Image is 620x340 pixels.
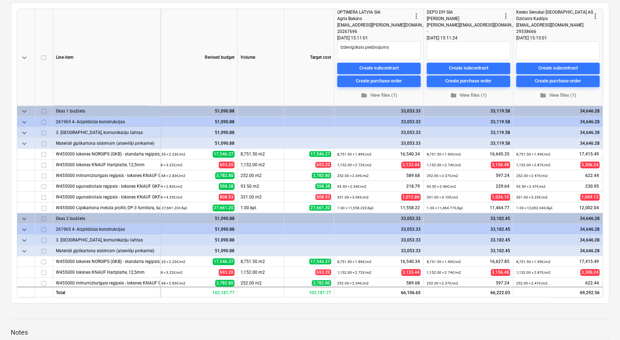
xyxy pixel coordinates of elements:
small: 8,751.50 × 1.89€ / m2 [337,152,372,156]
span: more_vert [502,12,510,20]
div: 1,152.00 m2 [238,159,284,170]
span: View files (1) [340,91,418,100]
textarea: Izdevīgākais piedāvājums [337,41,421,60]
span: 12,002.04 [578,205,600,211]
small: 93.50 × 2.47€ / m2 [516,185,546,188]
span: 808.93 [315,194,331,200]
div: 261965 4- Aizpildošās konstrukcijas [56,116,157,127]
div: 34,646.28 [516,127,600,138]
span: 589.68 [406,280,421,286]
div: Volume [238,9,284,106]
span: 589.68 [406,173,421,179]
span: View files (1) [430,91,507,100]
span: folder [540,92,546,99]
span: 17,546.37 [309,151,331,157]
small: 1,152.00 × 2.87€ / m2 [516,163,551,167]
div: 33,102.45 [427,245,510,256]
small: 215.28 × 3.22€ / m2 [151,270,183,274]
span: keyboard_arrow_down [20,129,29,137]
span: 1,026.10 [491,194,510,201]
span: 597.24 [495,280,510,286]
small: 8,751.50 × 1.99€ / m2 [516,152,551,156]
span: keyboard_arrow_down [20,139,29,148]
div: 51,090.88 [151,245,234,256]
div: Revised budget [148,9,238,106]
div: 33,102.45 [427,235,510,245]
button: View files (1) [337,90,421,101]
span: 3,782.80 [215,172,234,179]
span: 597.24 [495,173,510,179]
small: 1,152.00 × 2.74€ / m2 [427,270,461,274]
div: Create subcontract [359,64,399,72]
div: 34,646.28 [516,213,600,224]
small: 1.00 × 11,558.22€ / kpl. [337,206,374,210]
button: View files (1) [516,90,600,101]
span: 17,546.37 [213,151,234,158]
div: Materiāli ģipškartona sistēmām (atsevišķi pērkamie) [56,138,157,148]
div: 20267696 [337,28,412,35]
div: Kesko Senukai [GEOGRAPHIC_DATA] AS [516,9,591,15]
div: 34,646.28 [516,106,600,116]
button: Create purchase order [427,76,510,87]
div: 29338666 [516,28,591,35]
div: 33,053.33 [337,116,421,127]
small: 8,751.50 × 1.90€ / m2 [427,152,461,156]
button: Create purchase order [337,76,421,87]
span: keyboard_arrow_down [20,118,29,126]
div: Create subcontract [449,64,488,72]
small: 1,152.00 × 2.72€ / m2 [337,270,372,274]
span: more_vert [412,12,421,20]
div: W455000 ugunsdrošais reģipsis - loksnes KNAUF GKF, 15mm, [56,192,157,202]
div: Create purchase order [356,77,402,85]
small: 1.00 × 12,002.04€ / kpl. [516,206,553,210]
div: 51,090.88 [151,106,234,116]
div: [PERSON_NAME] [427,15,502,22]
div: 33,102.45 [427,213,510,224]
span: 16,540.34 [399,151,421,157]
span: keyboard_arrow_down [20,215,29,223]
span: View files (1) [519,91,597,100]
div: Materiāli ģipškartona sistēmām (atsevišķi pērkamie) [56,245,157,256]
div: W455000 loksnes NORGIPS (GKB) - standarta reģipsis, 12,5mm, [56,149,157,159]
small: 252.00 × 2.47€ / m2 [516,174,548,178]
div: 1,152.00 m2 [238,267,284,278]
div: 33,119.58 [427,138,510,149]
span: 218.79 [406,183,421,190]
button: Create subcontract [337,63,421,74]
div: 3. Starpsienas, komunikāciju šahtas [56,235,157,245]
span: 27,661.20 [213,205,234,211]
div: W455000 loksnes KNAUF Hartplatte, 12,5mm [56,267,157,277]
span: 230.95 [585,183,600,190]
div: Chat Widget [584,306,620,340]
small: 252.00 × 2.34€ / m2 [337,281,369,285]
div: W455000 Ģipškartona metāla profili, DP-3 furnitūra, šuvju lenta, špaktele, profilu stiprinājumi, ... [56,202,157,213]
div: 33,102.45 [427,224,510,235]
div: 93.50 m2 [238,181,284,192]
span: 11,558.22 [399,205,421,211]
small: 211.44 × 2.83€ / m2 [151,185,183,188]
span: 3,782.80 [215,280,234,287]
p: Notes [11,328,609,337]
div: DEPO DIY SIA [427,9,502,15]
span: folder [361,92,367,99]
div: 33,053.33 [337,224,421,235]
small: 93.50 × 2.34€ / m2 [337,185,367,188]
span: 693.20 [219,162,234,168]
div: 51,090.88 [151,224,234,235]
div: OPTIMERA LATVIA SIA [337,9,412,15]
div: Create purchase order [535,77,581,85]
div: 69,292.56 [513,286,603,297]
div: 33,053.33 [337,213,421,224]
div: W455000 loksnes NORGIPS (GKB) - standarta reģipsis, 12,5mm, [56,256,157,267]
small: 1.00 × 27,661.20€ / kpl. [151,206,188,210]
small: 215.28 × 3.22€ / m2 [151,163,183,167]
span: 3,133.44 [401,162,421,168]
span: 622.44 [585,173,600,179]
small: 8,751.50 × 1.99€ / m2 [516,260,551,264]
span: 3,156.48 [491,162,510,168]
div: 252.00 m2 [238,278,284,288]
button: View files (1) [427,90,510,101]
div: 33,053.33 [337,235,421,245]
small: 1,336.68 × 2.83€ / m2 [151,174,185,178]
div: 51,090.88 [151,116,234,127]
